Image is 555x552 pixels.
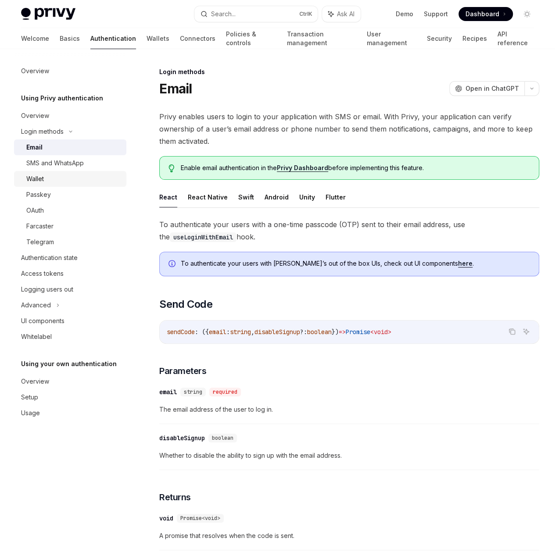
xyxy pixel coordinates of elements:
div: disableSignup [159,434,205,442]
button: Android [265,187,289,207]
button: Open in ChatGPT [449,81,524,96]
a: SMS and WhatsApp [14,155,126,171]
span: Dashboard [465,10,499,18]
button: Copy the contents from the code block [506,326,518,337]
a: Usage [14,405,126,421]
div: Authentication state [21,253,78,263]
div: Login methods [21,126,64,137]
a: Support [424,10,448,18]
a: Passkey [14,187,126,203]
span: Open in ChatGPT [465,84,519,93]
div: UI components [21,316,64,326]
a: OAuth [14,203,126,218]
h1: Email [159,81,192,96]
span: disableSignup [254,328,300,336]
span: Send Code [159,297,212,311]
span: Ctrl K [299,11,312,18]
span: => [339,328,346,336]
a: Email [14,139,126,155]
a: Security [426,28,451,49]
a: Farcaster [14,218,126,234]
button: Ask AI [322,6,361,22]
div: Wallet [26,174,44,184]
span: Ask AI [337,10,354,18]
div: Usage [21,408,40,418]
span: }) [332,328,339,336]
a: Recipes [462,28,487,49]
span: void [374,328,388,336]
a: Basics [60,28,80,49]
div: Search... [211,9,236,19]
code: useLoginWithEmail [170,232,236,242]
a: Authentication [90,28,136,49]
span: To authenticate your users with [PERSON_NAME]’s out of the box UIs, check out UI components . [181,259,530,268]
a: Overview [14,374,126,389]
span: Promise [346,328,370,336]
span: Returns [159,491,191,503]
a: Privy Dashboard [277,164,328,172]
button: Toggle dark mode [520,7,534,21]
svg: Tip [168,164,175,172]
span: sendCode [167,328,195,336]
div: Overview [21,376,49,387]
button: Search...CtrlK [194,6,318,22]
span: Whether to disable the ability to sign up with the email address. [159,450,539,461]
a: Whitelabel [14,329,126,345]
div: Passkey [26,189,51,200]
button: Unity [299,187,315,207]
span: < [370,328,374,336]
span: email [209,328,226,336]
a: Overview [14,63,126,79]
div: Whitelabel [21,331,52,342]
a: Overview [14,108,126,124]
div: Overview [21,66,49,76]
button: Flutter [326,187,346,207]
div: Logging users out [21,284,73,295]
img: light logo [21,8,75,20]
span: The email address of the user to log in. [159,404,539,415]
a: Policies & controls [226,28,276,49]
a: Dashboard [458,7,513,21]
div: OAuth [26,205,44,216]
button: Ask AI [520,326,532,337]
a: Transaction management [286,28,356,49]
div: Farcaster [26,221,54,231]
div: Setup [21,392,38,402]
span: Parameters [159,365,206,377]
span: string [184,388,202,395]
div: required [209,388,241,396]
a: Demo [396,10,413,18]
span: Privy enables users to login to your application with SMS or email. With Privy, your application ... [159,110,539,147]
a: User management [367,28,416,49]
span: Enable email authentication in the before implementing this feature. [181,164,530,172]
a: Logging users out [14,281,126,297]
a: Welcome [21,28,49,49]
span: To authenticate your users with a one-time passcode (OTP) sent to their email address, use the hook. [159,218,539,243]
h5: Using Privy authentication [21,93,103,103]
div: void [159,514,173,523]
a: Telegram [14,234,126,250]
div: Overview [21,110,49,121]
a: Access tokens [14,266,126,281]
div: Advanced [21,300,51,310]
span: Promise<void> [180,515,220,522]
span: , [251,328,254,336]
div: email [159,388,177,396]
div: Login methods [159,68,539,76]
span: : [226,328,230,336]
a: Wallets [147,28,169,49]
span: : ({ [195,328,209,336]
span: string [230,328,251,336]
a: Authentication state [14,250,126,266]
a: API reference [497,28,534,49]
h5: Using your own authentication [21,359,117,369]
button: Swift [238,187,254,207]
button: React [159,187,177,207]
a: Connectors [180,28,215,49]
div: Telegram [26,237,54,247]
svg: Info [168,260,177,269]
div: Access tokens [21,268,64,279]
a: Wallet [14,171,126,187]
a: UI components [14,313,126,329]
span: > [388,328,391,336]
